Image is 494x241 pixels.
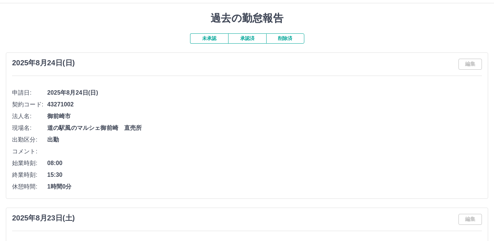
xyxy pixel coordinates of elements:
span: 出勤区分: [12,135,47,144]
button: 未承認 [190,33,228,44]
span: 休憩時間: [12,182,47,191]
span: 出勤 [47,135,482,144]
span: 御前崎市 [47,112,482,121]
button: 承認済 [228,33,266,44]
span: 法人名: [12,112,47,121]
h3: 2025年8月23日(土) [12,214,75,222]
span: コメント: [12,147,47,156]
h1: 過去の勤怠報告 [6,12,488,25]
span: 申請日: [12,88,47,97]
span: 15:30 [47,171,482,179]
h3: 2025年8月24日(日) [12,59,75,67]
span: 始業時刻: [12,159,47,168]
span: 43271002 [47,100,482,109]
span: 08:00 [47,159,482,168]
span: 道の駅風のマルシェ御前崎 直売所 [47,124,482,132]
span: 現場名: [12,124,47,132]
span: 1時間0分 [47,182,482,191]
span: 2025年8月24日(日) [47,88,482,97]
span: 終業時刻: [12,171,47,179]
span: 契約コード: [12,100,47,109]
button: 削除済 [266,33,304,44]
